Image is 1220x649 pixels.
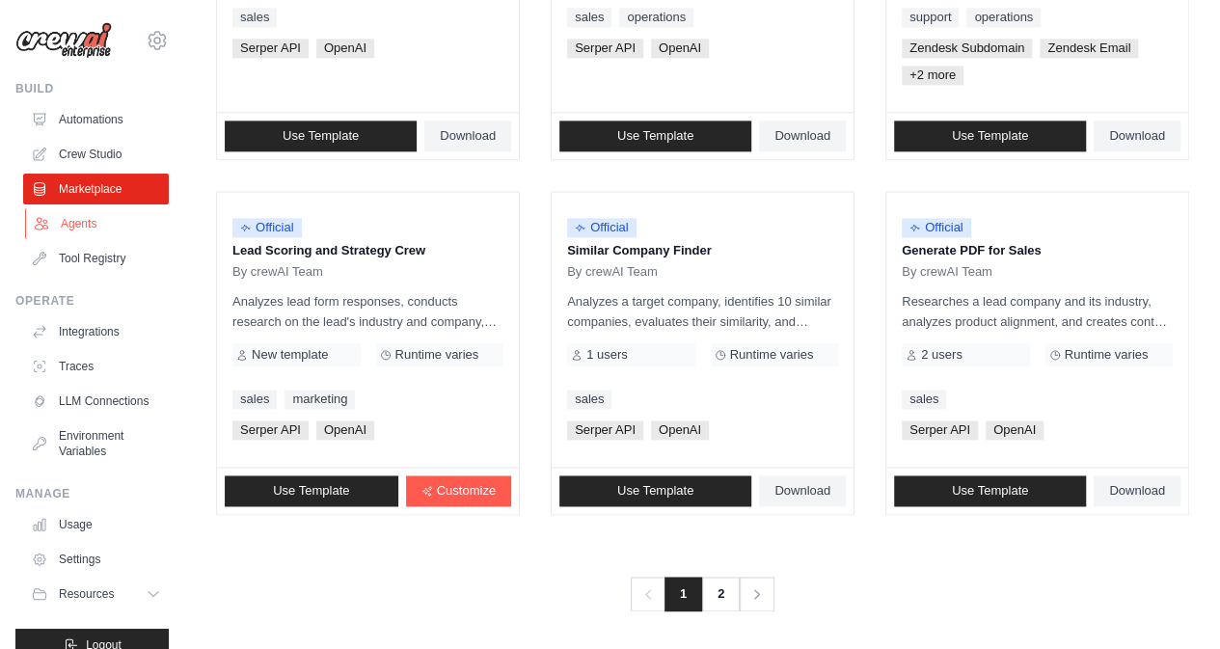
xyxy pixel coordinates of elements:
[15,22,112,59] img: Logo
[225,475,398,506] a: Use Template
[567,218,637,237] span: Official
[586,347,628,363] span: 1 users
[232,241,503,260] p: Lead Scoring and Strategy Crew
[902,66,963,85] span: +2 more
[894,475,1086,506] a: Use Template
[316,420,374,440] span: OpenAI
[252,347,328,363] span: New template
[986,420,1044,440] span: OpenAI
[1065,347,1149,363] span: Runtime varies
[567,420,643,440] span: Serper API
[232,39,309,58] span: Serper API
[567,264,658,280] span: By crewAI Team
[25,208,171,239] a: Agents
[283,128,359,144] span: Use Template
[232,8,277,27] a: sales
[559,475,751,506] a: Use Template
[316,39,374,58] span: OpenAI
[15,486,169,501] div: Manage
[902,291,1173,332] p: Researches a lead company and its industry, analyzes product alignment, and creates content for a...
[59,586,114,602] span: Resources
[23,174,169,204] a: Marketplace
[1109,483,1165,499] span: Download
[1109,128,1165,144] span: Download
[902,420,978,440] span: Serper API
[567,390,611,409] a: sales
[921,347,962,363] span: 2 users
[952,483,1028,499] span: Use Template
[559,121,751,151] a: Use Template
[759,121,846,151] a: Download
[651,39,709,58] span: OpenAI
[232,218,302,237] span: Official
[15,81,169,96] div: Build
[730,347,814,363] span: Runtime varies
[225,121,417,151] a: Use Template
[437,483,496,499] span: Customize
[701,577,740,611] a: 2
[567,8,611,27] a: sales
[567,291,838,332] p: Analyzes a target company, identifies 10 similar companies, evaluates their similarity, and provi...
[232,291,503,332] p: Analyzes lead form responses, conducts research on the lead's industry and company, and scores th...
[952,128,1028,144] span: Use Template
[902,218,971,237] span: Official
[902,241,1173,260] p: Generate PDF for Sales
[894,121,1086,151] a: Use Template
[232,390,277,409] a: sales
[902,39,1032,58] span: Zendesk Subdomain
[631,577,774,611] nav: Pagination
[774,483,830,499] span: Download
[759,475,846,506] a: Download
[23,243,169,274] a: Tool Registry
[232,264,323,280] span: By crewAI Team
[23,509,169,540] a: Usage
[23,351,169,382] a: Traces
[23,316,169,347] a: Integrations
[902,390,946,409] a: sales
[567,39,643,58] span: Serper API
[619,8,693,27] a: operations
[567,241,838,260] p: Similar Company Finder
[1094,121,1180,151] a: Download
[15,293,169,309] div: Operate
[285,390,355,409] a: marketing
[232,420,309,440] span: Serper API
[395,347,479,363] span: Runtime varies
[1040,39,1138,58] span: Zendesk Email
[902,8,959,27] a: support
[664,577,702,611] span: 1
[651,420,709,440] span: OpenAI
[440,128,496,144] span: Download
[424,121,511,151] a: Download
[966,8,1041,27] a: operations
[23,544,169,575] a: Settings
[23,420,169,467] a: Environment Variables
[617,483,693,499] span: Use Template
[273,483,349,499] span: Use Template
[23,104,169,135] a: Automations
[774,128,830,144] span: Download
[23,579,169,609] button: Resources
[406,475,511,506] a: Customize
[23,139,169,170] a: Crew Studio
[617,128,693,144] span: Use Template
[1094,475,1180,506] a: Download
[902,264,992,280] span: By crewAI Team
[23,386,169,417] a: LLM Connections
